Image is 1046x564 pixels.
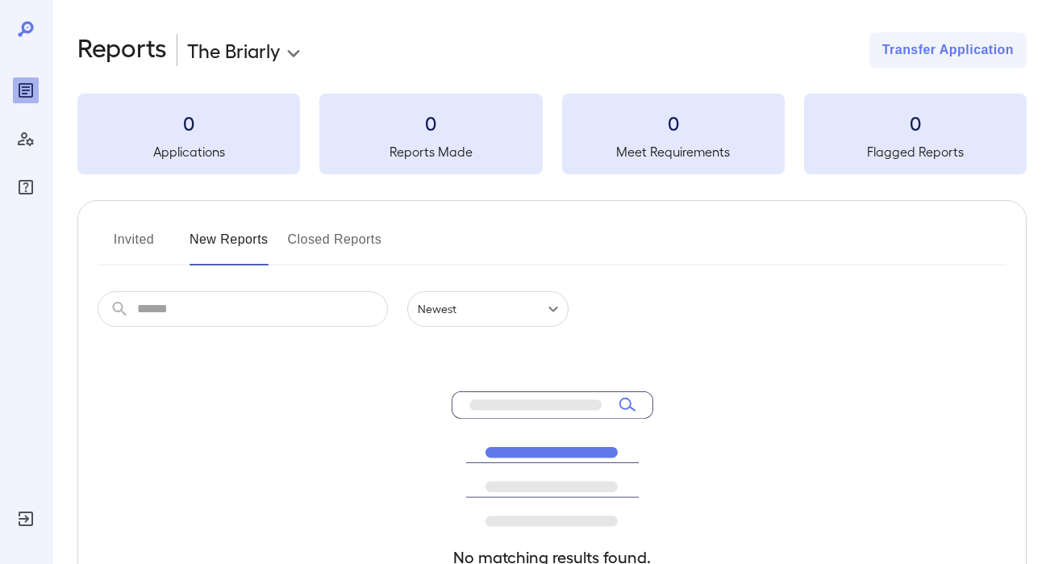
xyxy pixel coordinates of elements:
h3: 0 [804,110,1027,136]
button: Transfer Application [869,32,1027,68]
h5: Applications [77,142,300,161]
div: Log Out [13,506,39,532]
button: Closed Reports [288,227,382,265]
h2: Reports [77,32,167,68]
h5: Reports Made [319,142,542,161]
h3: 0 [562,110,785,136]
h3: 0 [319,110,542,136]
h5: Flagged Reports [804,142,1027,161]
div: FAQ [13,174,39,200]
div: Reports [13,77,39,103]
button: New Reports [190,227,269,265]
button: Invited [98,227,170,265]
h5: Meet Requirements [562,142,785,161]
div: Newest [407,291,569,327]
p: The Briarly [187,37,280,63]
h3: 0 [77,110,300,136]
summary: 0Applications0Reports Made0Meet Requirements0Flagged Reports [77,94,1027,174]
div: Manage Users [13,126,39,152]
